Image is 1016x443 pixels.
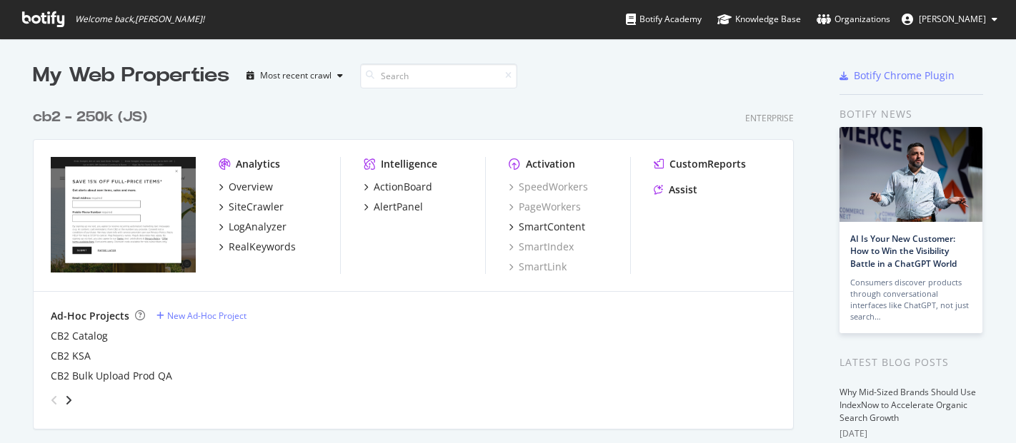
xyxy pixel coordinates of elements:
a: Botify Chrome Plugin [840,68,955,83]
img: cb2.com [51,157,196,273]
a: ActionBoard [364,180,432,194]
input: Search [360,63,517,88]
div: [DATE] [840,427,983,440]
div: ActionBoard [374,180,432,194]
div: Consumers discover products through conversational interfaces like ChatGPT, not just search… [850,277,972,322]
div: angle-left [45,389,64,412]
a: New Ad-Hoc Project [156,310,246,322]
a: AI Is Your New Customer: How to Win the Visibility Battle in a ChatGPT World [850,233,957,269]
div: Assist [669,183,697,197]
a: AlertPanel [364,200,423,214]
div: angle-right [64,393,74,407]
a: Why Mid-Sized Brands Should Use IndexNow to Accelerate Organic Search Growth [840,386,976,424]
div: Latest Blog Posts [840,355,983,370]
div: AlertPanel [374,200,423,214]
a: SiteCrawler [219,200,284,214]
div: Ad-Hoc Projects [51,309,129,323]
div: Botify news [840,106,983,122]
div: Botify Academy [626,12,702,26]
a: CustomReports [654,157,746,171]
div: Intelligence [381,157,437,171]
span: Welcome back, [PERSON_NAME] ! [75,14,204,25]
a: SmartContent [509,220,585,234]
div: LogAnalyzer [229,220,287,234]
a: CB2 KSA [51,349,91,363]
button: Most recent crawl [241,64,349,87]
div: Botify Chrome Plugin [854,68,955,83]
div: My Web Properties [33,61,229,90]
a: SmartIndex [509,240,574,254]
a: SpeedWorkers [509,180,588,194]
span: Heather Cordonnier [919,13,986,25]
div: SmartContent [519,220,585,234]
div: Knowledge Base [717,12,801,26]
div: SiteCrawler [229,200,284,214]
a: RealKeywords [219,240,296,254]
a: CB2 Catalog [51,329,108,343]
div: Activation [526,157,575,171]
div: Most recent crawl [260,71,332,80]
div: cb2 - 250k (JS) [33,107,147,128]
div: CustomReports [669,157,746,171]
a: cb2 - 250k (JS) [33,107,153,128]
a: CB2 Bulk Upload Prod QA [51,369,172,383]
button: [PERSON_NAME] [890,8,1009,31]
a: Overview [219,180,273,194]
a: SmartLink [509,260,567,274]
a: PageWorkers [509,200,581,214]
div: Organizations [817,12,890,26]
div: Analytics [236,157,280,171]
div: Overview [229,180,273,194]
a: Assist [654,183,697,197]
img: AI Is Your New Customer: How to Win the Visibility Battle in a ChatGPT World [840,127,982,222]
a: LogAnalyzer [219,220,287,234]
div: New Ad-Hoc Project [167,310,246,322]
div: Enterprise [745,112,794,124]
div: RealKeywords [229,240,296,254]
